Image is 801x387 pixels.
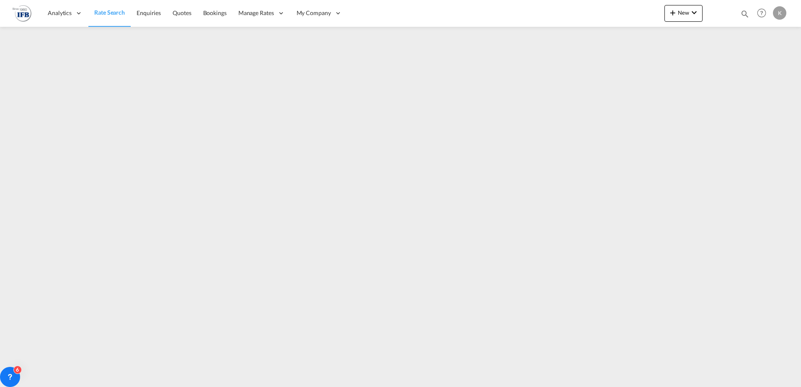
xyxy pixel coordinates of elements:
[48,9,72,17] span: Analytics
[664,5,703,22] button: icon-plus 400-fgNewicon-chevron-down
[13,4,31,23] img: b4b53bb0256b11ee9ca18b7abc72fd7f.png
[740,9,749,22] div: icon-magnify
[754,6,769,20] span: Help
[297,9,331,17] span: My Company
[173,9,191,16] span: Quotes
[137,9,161,16] span: Enquiries
[668,9,699,16] span: New
[668,8,678,18] md-icon: icon-plus 400-fg
[94,9,125,16] span: Rate Search
[203,9,227,16] span: Bookings
[754,6,773,21] div: Help
[689,8,699,18] md-icon: icon-chevron-down
[773,6,786,20] div: K
[740,9,749,18] md-icon: icon-magnify
[238,9,274,17] span: Manage Rates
